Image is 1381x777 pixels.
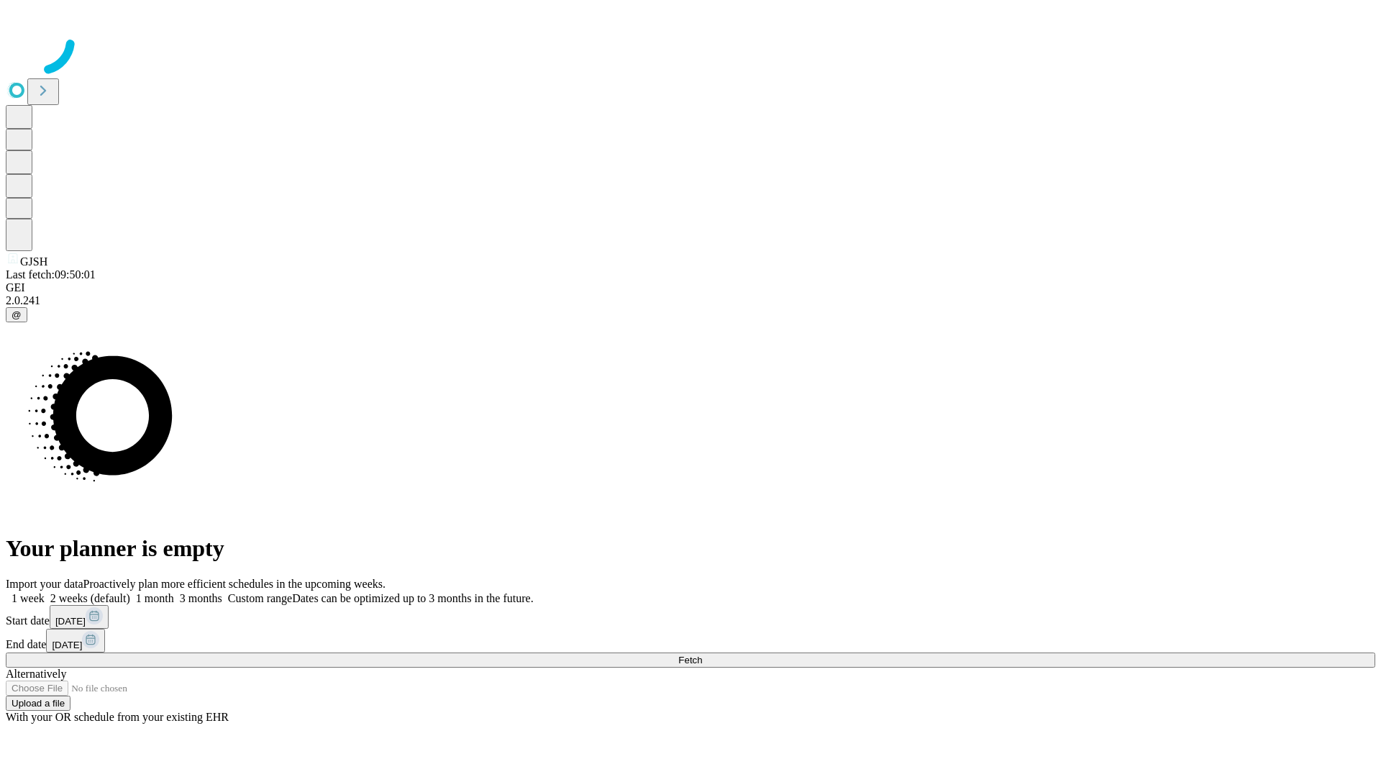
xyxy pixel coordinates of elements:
[50,605,109,629] button: [DATE]
[6,307,27,322] button: @
[46,629,105,653] button: [DATE]
[83,578,386,590] span: Proactively plan more efficient schedules in the upcoming weeks.
[6,696,70,711] button: Upload a file
[136,592,174,604] span: 1 month
[12,592,45,604] span: 1 week
[20,255,47,268] span: GJSH
[6,578,83,590] span: Import your data
[6,535,1375,562] h1: Your planner is empty
[180,592,222,604] span: 3 months
[6,629,1375,653] div: End date
[52,640,82,650] span: [DATE]
[292,592,533,604] span: Dates can be optimized up to 3 months in the future.
[6,668,66,680] span: Alternatively
[6,711,229,723] span: With your OR schedule from your existing EHR
[6,294,1375,307] div: 2.0.241
[6,268,96,281] span: Last fetch: 09:50:01
[228,592,292,604] span: Custom range
[6,281,1375,294] div: GEI
[55,616,86,627] span: [DATE]
[12,309,22,320] span: @
[678,655,702,665] span: Fetch
[6,605,1375,629] div: Start date
[6,653,1375,668] button: Fetch
[50,592,130,604] span: 2 weeks (default)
